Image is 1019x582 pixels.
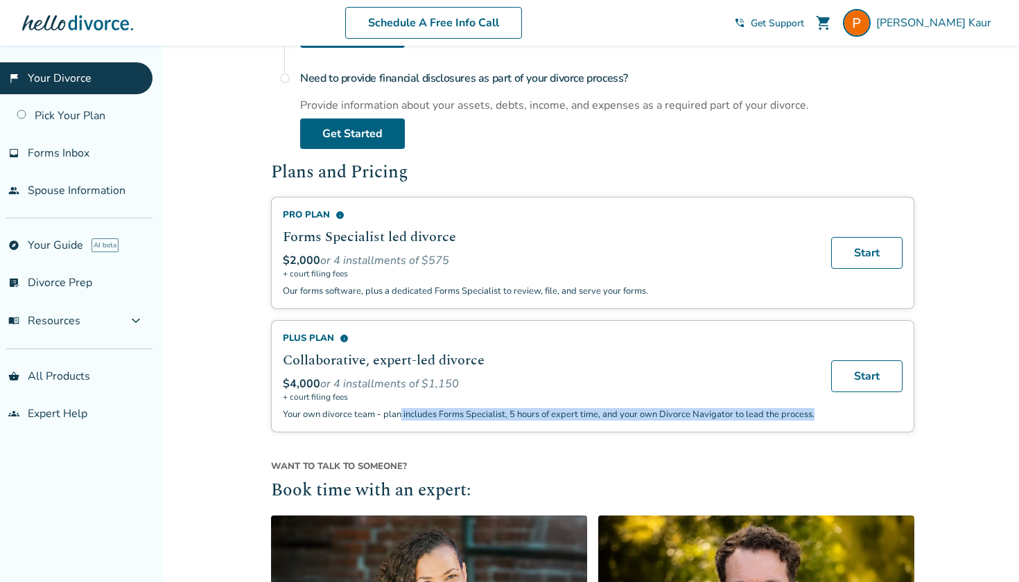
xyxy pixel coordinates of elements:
div: Plus Plan [283,332,815,344]
a: Start [831,360,903,392]
span: radio_button_unchecked [279,73,290,84]
span: list_alt_check [8,277,19,288]
iframe: Chat Widget [950,515,1019,582]
span: flag_2 [8,73,19,84]
div: or 4 installments of $575 [283,253,815,268]
span: menu_book [8,315,19,326]
span: + court filing fees [283,391,815,403]
span: info [340,334,349,343]
div: Pro Plan [283,209,815,221]
span: + court filing fees [283,268,815,279]
img: Puneet Kaur [843,9,871,37]
span: groups [8,408,19,419]
span: inbox [8,148,19,159]
a: phone_in_talkGet Support [734,17,804,30]
span: people [8,185,19,196]
span: Forms Inbox [28,145,89,161]
span: info [336,211,345,220]
div: Provide information about your assets, debts, income, and expenses as a required part of your div... [300,98,914,113]
a: Start [831,237,903,269]
h2: Plans and Pricing [271,160,914,186]
span: shopping_cart [815,15,832,31]
p: Our forms software, plus a dedicated Forms Specialist to review, file, and serve your forms. [283,285,815,297]
p: Your own divorce team - plan includes Forms Specialist, 5 hours of expert time, and your own Divo... [283,408,815,421]
h2: Forms Specialist led divorce [283,227,815,247]
span: [PERSON_NAME] Kaur [876,15,997,30]
span: AI beta [92,238,119,252]
span: $4,000 [283,376,320,391]
span: Resources [8,313,80,328]
a: Schedule A Free Info Call [345,7,522,39]
span: expand_more [128,312,144,329]
h2: Book time with an expert: [271,478,914,504]
span: shopping_basket [8,371,19,382]
span: explore [8,240,19,251]
span: phone_in_talk [734,17,745,28]
h4: Need to provide financial disclosures as part of your divorce process? [300,64,914,92]
span: Want to talk to someone? [271,460,914,473]
span: $2,000 [283,253,320,268]
div: or 4 installments of $1,150 [283,376,815,391]
span: Get Support [751,17,804,30]
a: Get Started [300,118,405,149]
h2: Collaborative, expert-led divorce [283,350,815,371]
